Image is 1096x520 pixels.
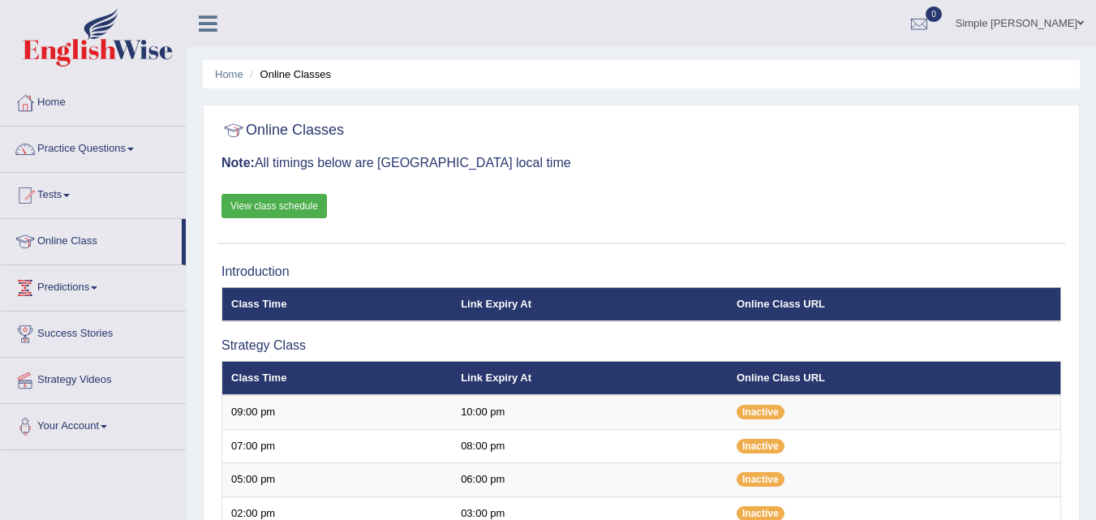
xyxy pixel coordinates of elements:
th: Class Time [222,361,453,395]
td: 07:00 pm [222,429,453,463]
a: Tests [1,173,186,213]
h3: All timings below are [GEOGRAPHIC_DATA] local time [221,156,1061,170]
li: Online Classes [246,67,331,82]
a: Success Stories [1,312,186,352]
a: View class schedule [221,194,327,218]
span: Inactive [737,472,784,487]
a: Strategy Videos [1,358,186,398]
h2: Online Classes [221,118,344,143]
th: Link Expiry At [452,361,728,395]
th: Class Time [222,287,453,321]
span: Inactive [737,405,784,419]
td: 06:00 pm [452,463,728,497]
a: Your Account [1,404,186,445]
span: 0 [926,6,942,22]
th: Link Expiry At [452,287,728,321]
a: Practice Questions [1,127,186,167]
td: 10:00 pm [452,395,728,429]
a: Online Class [1,219,182,260]
td: 08:00 pm [452,429,728,463]
a: Home [1,80,186,121]
a: Home [215,68,243,80]
h3: Introduction [221,264,1061,279]
span: Inactive [737,439,784,453]
th: Online Class URL [728,361,1061,395]
a: Predictions [1,265,186,306]
td: 09:00 pm [222,395,453,429]
th: Online Class URL [728,287,1061,321]
h3: Strategy Class [221,338,1061,353]
b: Note: [221,156,255,170]
td: 05:00 pm [222,463,453,497]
